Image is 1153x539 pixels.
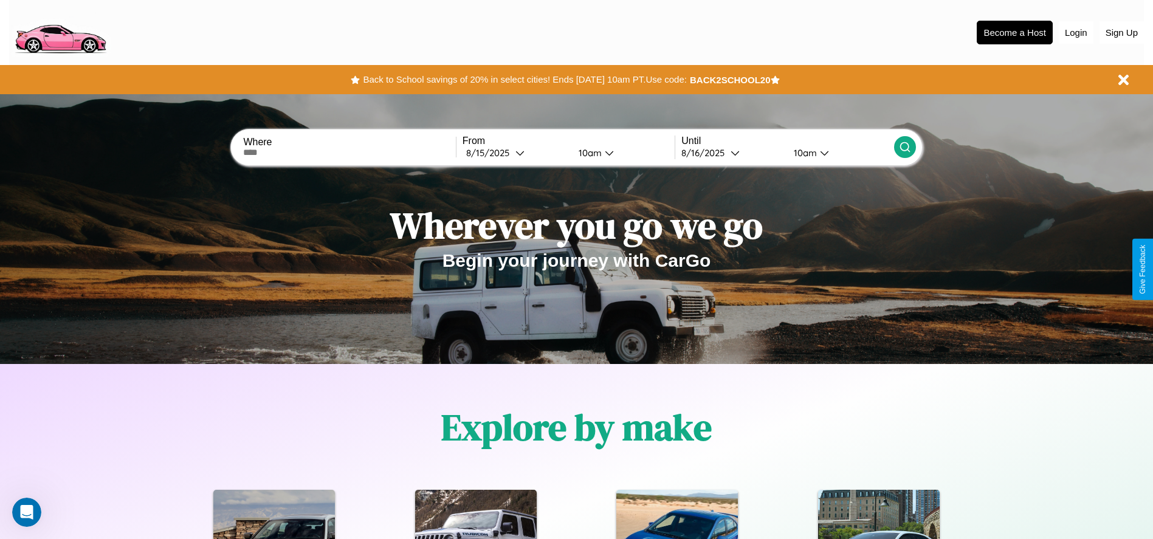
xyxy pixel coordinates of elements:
[243,137,455,148] label: Where
[1138,245,1147,294] div: Give Feedback
[463,136,675,146] label: From
[463,146,569,159] button: 8/15/2025
[1100,21,1144,44] button: Sign Up
[784,146,894,159] button: 10am
[12,498,41,527] iframe: Intercom live chat
[360,71,689,88] button: Back to School savings of 20% in select cities! Ends [DATE] 10am PT.Use code:
[690,75,771,85] b: BACK2SCHOOL20
[681,147,731,159] div: 8 / 16 / 2025
[977,21,1053,44] button: Become a Host
[1059,21,1093,44] button: Login
[466,147,515,159] div: 8 / 15 / 2025
[569,146,675,159] button: 10am
[9,6,111,57] img: logo
[441,402,712,452] h1: Explore by make
[681,136,893,146] label: Until
[573,147,605,159] div: 10am
[788,147,820,159] div: 10am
